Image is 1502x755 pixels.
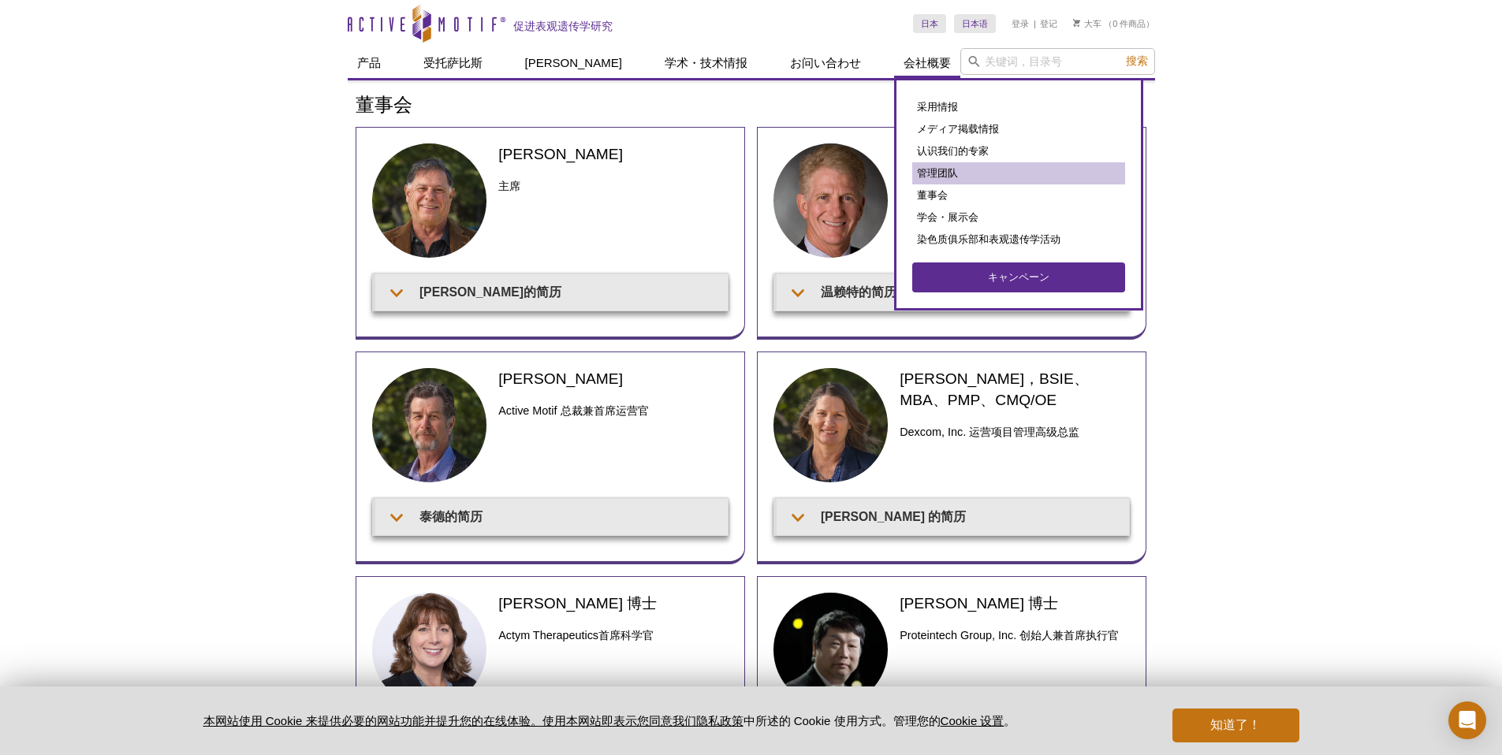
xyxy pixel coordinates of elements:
[423,56,483,69] font: 受托萨比斯
[904,56,951,69] font: 会社概要
[881,714,941,727] font: 。管理您的
[1012,18,1029,29] a: 登录
[921,19,938,28] font: 日本
[498,370,623,387] font: [PERSON_NAME]
[1040,18,1057,29] a: 登记
[655,48,757,78] a: 学术・技术情报
[960,48,1155,75] input: 关键词，目录号
[894,48,960,78] a: 会社概要
[375,274,728,310] summary: [PERSON_NAME]的简历
[912,206,1125,229] a: 学会・展示会
[941,714,1004,729] button: Cookie 设置
[912,96,1125,118] a: 采用情报
[513,20,613,32] font: 促进表观遗传学研究
[525,56,622,69] font: [PERSON_NAME]
[773,593,889,708] img: 杰森·李头像
[498,404,648,417] font: Active Motif 总裁兼首席运营官
[962,19,988,28] font: 日本语
[348,48,390,78] a: 产品
[375,499,728,534] summary: 泰德的简历
[498,595,657,612] font: [PERSON_NAME] 博士
[1210,718,1261,731] font: 知道了！
[356,94,412,115] font: 董事会
[1004,714,1016,727] font: 。
[498,146,623,162] font: [PERSON_NAME]
[414,48,492,78] a: 受托萨比斯
[821,510,967,523] font: [PERSON_NAME] 的简历
[912,162,1125,184] a: 管理团队
[773,143,889,258] img: 温赖特头像
[1034,19,1036,28] font: |
[781,48,870,78] a: お问い合わせ
[419,510,483,523] font: 泰德的简历
[1126,54,1148,67] font: 搜索
[203,714,744,727] a: 本网站使用 Cookie 来提供必要的网站功能并提升您的在线体验。使用本网站即表示您同意我们隐私政策
[372,593,487,708] img: 玛丽·贾纳特普尔头像
[917,101,958,113] font: 采用情报
[1073,18,1101,29] a: 大车
[821,285,896,299] font: 温赖特的简历
[1040,19,1057,28] font: 登记
[900,629,1119,642] font: Proteintech Group, Inc. 创始人兼首席执行官
[773,368,889,483] img: 塔米·布拉奇 (Tammy Brach) 头像
[912,118,1125,140] a: メディア掲载情报
[912,229,1125,251] a: 染色质俱乐部和表观遗传学活动
[516,48,632,78] a: [PERSON_NAME]
[1172,709,1299,742] button: 知道了！
[665,56,747,69] font: 学术・技术情报
[419,285,561,299] font: [PERSON_NAME]的简历
[900,426,1079,438] font: Dexcom, Inc. 运营项目管理高级总监
[917,189,948,201] font: 董事会
[498,629,654,642] font: Actym Therapeutics首席科学官
[917,211,978,223] font: 学会・展示会
[1104,19,1154,28] font: （0 件商品）
[900,370,1089,408] font: [PERSON_NAME]，BSIE、MBA、PMP、CMQ/OE
[941,714,1004,727] font: Cookie 设置
[1012,19,1029,28] font: 登录
[744,714,881,727] font: 中所述的 Cookie 使用方式
[988,271,1049,283] font: キャンペーン
[1121,54,1153,69] button: 搜索
[357,56,381,69] font: 产品
[917,145,989,157] font: 认识我们的专家
[790,56,861,69] font: お问い合わせ
[917,233,1060,245] font: 染色质俱乐部和表观遗传学活动
[912,140,1125,162] a: 认识我们的专家
[917,167,958,179] font: 管理团队
[777,274,1129,310] summary: 温赖特的简历
[372,368,487,483] img: 泰德·德弗兰克的头像
[498,180,520,192] font: 主席
[1448,701,1486,739] div: Open Intercom Messenger
[917,123,999,135] font: メディア掲载情报
[912,184,1125,206] a: 董事会
[900,595,1058,612] font: [PERSON_NAME] 博士
[1084,19,1101,28] font: 大车
[1073,19,1080,27] img: 您的购物车
[777,499,1129,534] summary: [PERSON_NAME] 的简历
[372,143,487,258] img: 乔的头像
[912,262,1125,292] a: キャンペーン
